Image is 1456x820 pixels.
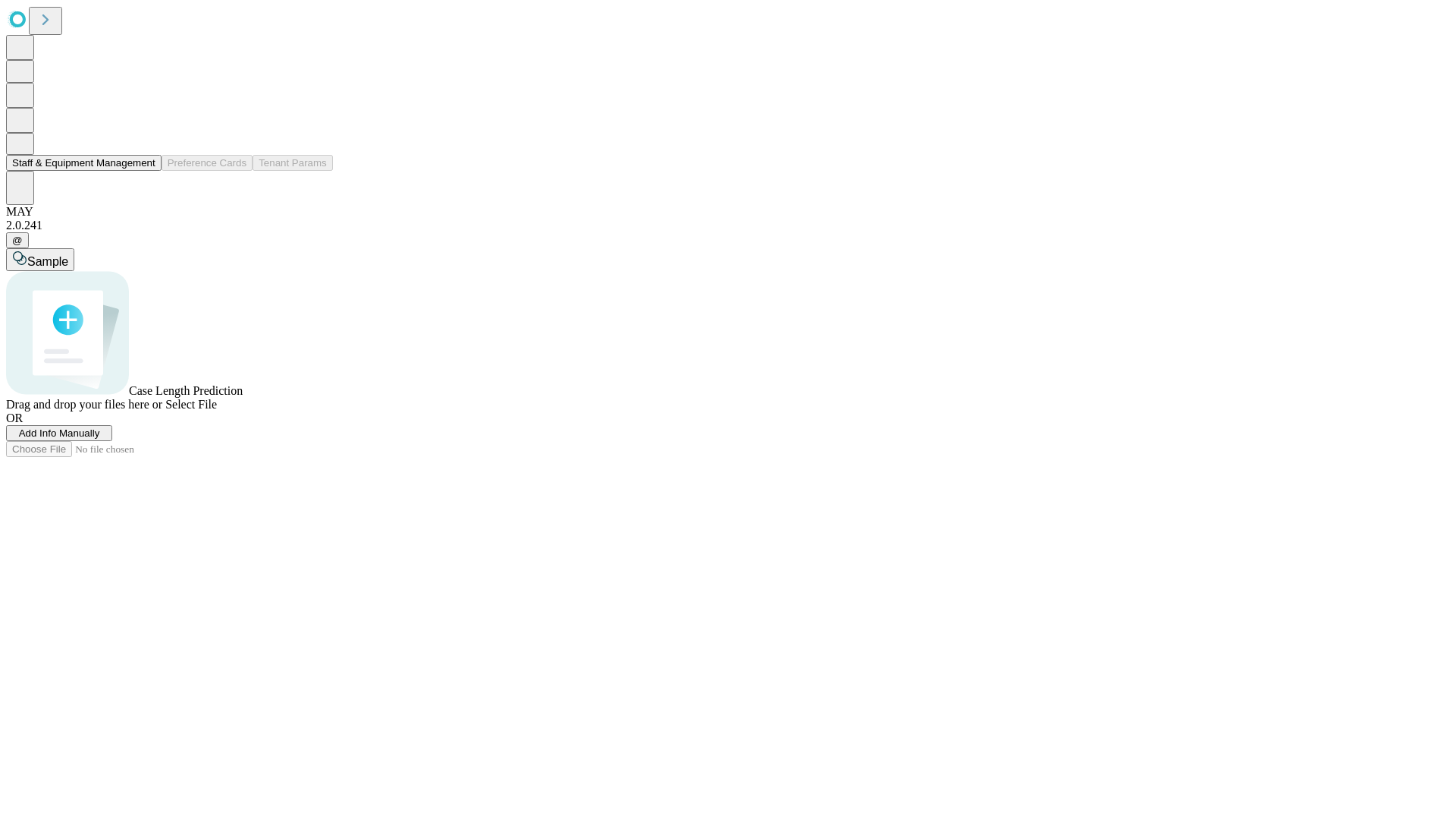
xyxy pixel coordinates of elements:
button: Preference Cards [162,155,253,171]
span: Add Info Manually [19,427,100,439]
span: Case Length Prediction [129,384,243,397]
button: Tenant Params [253,155,333,171]
span: Drag and drop your files here or [6,398,162,411]
button: Add Info Manually [6,425,112,441]
span: Select File [165,398,217,411]
button: @ [6,232,29,248]
div: MAY [6,205,1450,219]
div: 2.0.241 [6,219,1450,232]
span: Sample [27,255,68,268]
span: OR [6,412,23,424]
button: Sample [6,248,74,271]
button: Staff & Equipment Management [6,155,162,171]
span: @ [12,235,23,246]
